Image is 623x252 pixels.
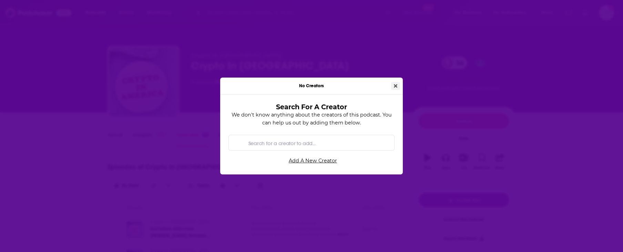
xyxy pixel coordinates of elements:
h3: Search For A Creator [239,103,384,111]
a: Add A New Creator [231,155,395,166]
div: Search by entity type [228,135,395,151]
button: Close [391,82,400,90]
input: Search for a creator to add... [246,135,389,151]
p: We don't know anything about the creators of this podcast. You can help us out by adding them below. [228,111,395,127]
div: No Creators [220,78,403,94]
